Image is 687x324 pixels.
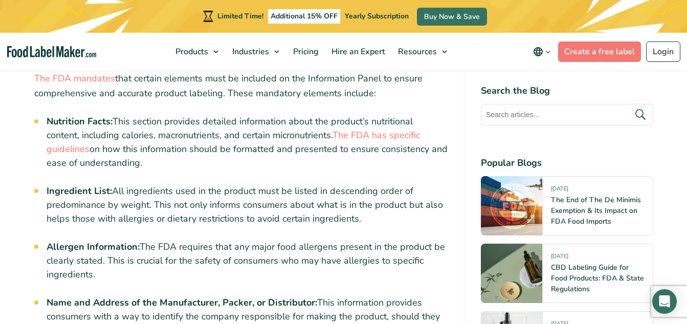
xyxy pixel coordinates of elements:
[229,46,270,57] span: Industries
[47,185,112,197] strong: Ingredient List:
[325,33,389,71] a: Hire an Expert
[328,46,386,57] span: Hire an Expert
[290,46,320,57] span: Pricing
[287,33,323,71] a: Pricing
[481,156,653,170] h4: Popular Blogs
[47,241,140,253] strong: Allergen Information:
[47,240,448,282] li: The FDA requires that any major food allergens present in the product be clearly stated. This is ...
[47,184,448,226] li: All ingredients used in the product must be listed in descending order of predominance by weight....
[47,115,113,127] strong: Nutrition Facts:
[395,46,438,57] span: Resources
[551,185,568,197] span: [DATE]
[481,84,653,98] h4: Search the Blog
[47,115,448,170] li: This section provides detailed information about the product’s nutritional content, including cal...
[217,11,263,21] span: Limited Time!
[551,195,641,226] a: The End of The De Minimis Exemption & Its Impact on FDA Food Imports
[268,9,340,24] span: Additional 15% OFF
[551,252,568,264] span: [DATE]
[481,104,653,125] input: Search articles...
[47,296,317,309] strong: Name and Address of the Manufacturer, Packer, or Distributor:
[646,41,680,62] a: Login
[551,263,644,294] a: CBD Labeling Guide for Food Products: FDA & State Regulations
[392,33,452,71] a: Resources
[345,11,409,21] span: Yearly Subscription
[34,71,448,101] p: that certain elements must be included on the Information Panel to ensure comprehensive and accur...
[652,289,677,314] div: Open Intercom Messenger
[34,72,115,84] a: The FDA mandates
[558,41,641,62] a: Create a free label
[417,8,487,26] a: Buy Now & Save
[226,33,284,71] a: Industries
[172,46,209,57] span: Products
[169,33,224,71] a: Products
